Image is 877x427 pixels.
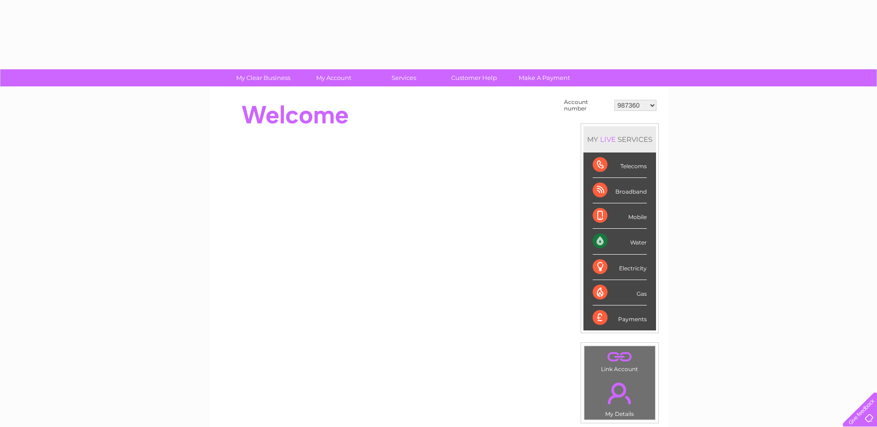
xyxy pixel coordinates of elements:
a: My Clear Business [225,69,301,86]
div: Electricity [593,255,647,280]
div: Payments [593,305,647,330]
div: Gas [593,280,647,305]
a: My Account [295,69,372,86]
div: Mobile [593,203,647,229]
div: LIVE [598,135,618,144]
a: Customer Help [436,69,512,86]
div: Water [593,229,647,254]
a: Make A Payment [506,69,583,86]
a: . [587,348,653,365]
a: . [587,377,653,409]
td: Account number [562,97,612,114]
a: Services [366,69,442,86]
div: MY SERVICES [583,126,656,152]
div: Broadband [593,178,647,203]
div: Telecoms [593,152,647,178]
td: Link Account [584,346,656,375]
td: My Details [584,375,656,420]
